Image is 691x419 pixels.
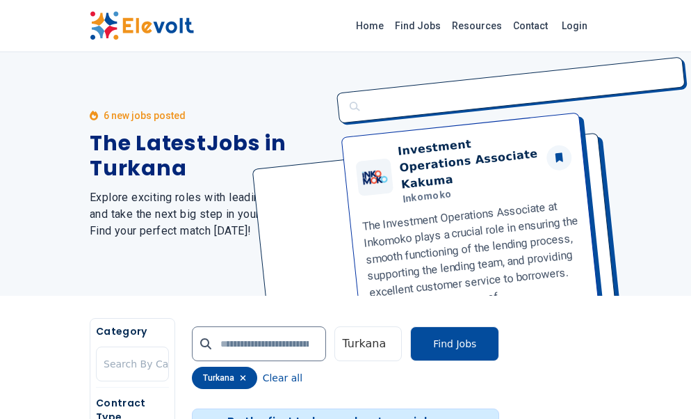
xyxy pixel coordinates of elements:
button: Find Jobs [410,326,499,361]
p: 6 new jobs posted [104,109,186,122]
h5: Category [96,324,169,338]
a: Login [553,12,596,40]
h1: The Latest Jobs in Turkana [90,131,329,181]
div: turkana [192,367,257,389]
button: Clear all [263,367,302,389]
a: Contact [507,15,553,37]
h2: Explore exciting roles with leading companies and take the next big step in your career. Find you... [90,189,329,239]
a: Find Jobs [389,15,446,37]
a: Home [350,15,389,37]
a: Resources [446,15,507,37]
img: Elevolt [90,11,194,40]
